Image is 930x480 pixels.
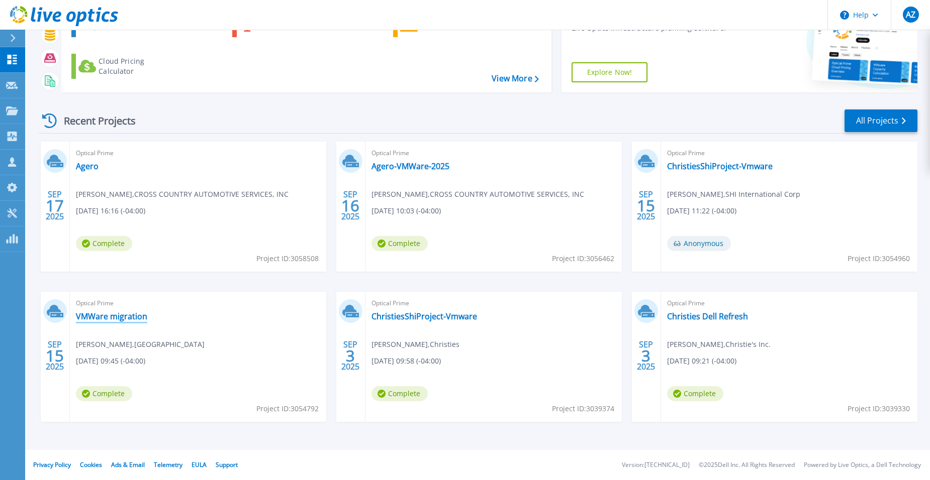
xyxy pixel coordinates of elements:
a: Cookies [80,460,102,469]
span: [DATE] 10:03 (-04:00) [371,205,441,216]
span: [DATE] 09:58 (-04:00) [371,355,441,367]
span: Project ID: 3058508 [256,253,319,264]
span: [PERSON_NAME] , [GEOGRAPHIC_DATA] [76,339,205,350]
span: Complete [76,386,132,401]
span: Project ID: 3054792 [256,403,319,414]
a: ChristiesShiProject-Vmware [667,161,773,171]
span: [DATE] 16:16 (-04:00) [76,205,145,216]
span: Complete [667,386,723,401]
a: Explore Now! [572,62,648,82]
span: Project ID: 3056462 [552,253,614,264]
span: Complete [371,236,428,251]
span: Optical Prime [371,298,616,309]
a: Telemetry [154,460,182,469]
a: Privacy Policy [33,460,71,469]
span: Optical Prime [667,298,911,309]
div: Recent Projects [39,108,149,133]
a: Christies Dell Refresh [667,311,748,321]
span: [DATE] 09:45 (-04:00) [76,355,145,367]
li: Version: [TECHNICAL_ID] [622,462,690,468]
span: Project ID: 3039330 [848,403,910,414]
span: Optical Prime [76,298,320,309]
div: SEP 2025 [341,337,360,374]
span: Project ID: 3039374 [552,403,614,414]
a: Cloud Pricing Calculator [71,54,183,79]
span: [DATE] 11:22 (-04:00) [667,205,736,216]
span: Project ID: 3054960 [848,253,910,264]
div: SEP 2025 [45,187,64,224]
a: VMWare migration [76,311,147,321]
a: EULA [192,460,207,469]
span: [PERSON_NAME] , CROSS COUNTRY AUTOMOTIVE SERVICES, INC [76,189,289,200]
span: 3 [346,351,355,360]
span: [PERSON_NAME] , Christie's Inc. [667,339,771,350]
a: Ads & Email [111,460,145,469]
li: Powered by Live Optics, a Dell Technology [804,462,921,468]
a: Agero [76,161,99,171]
span: 15 [637,201,655,210]
span: Anonymous [667,236,731,251]
span: Optical Prime [371,148,616,159]
span: [DATE] 09:21 (-04:00) [667,355,736,367]
span: 3 [641,351,650,360]
span: AZ [906,11,915,19]
span: Optical Prime [76,148,320,159]
span: [PERSON_NAME] , Christies [371,339,459,350]
li: © 2025 Dell Inc. All Rights Reserved [699,462,795,468]
a: ChristiesShiProject-Vmware [371,311,477,321]
div: SEP 2025 [341,187,360,224]
span: 17 [46,201,64,210]
span: [PERSON_NAME] , SHI International Corp [667,189,800,200]
span: 16 [341,201,359,210]
a: Support [216,460,238,469]
span: Complete [76,236,132,251]
span: [PERSON_NAME] , CROSS COUNTRY AUTOMOTIVE SERVICES, INC [371,189,584,200]
div: SEP 2025 [636,187,656,224]
a: View More [492,74,538,83]
span: Complete [371,386,428,401]
a: All Projects [845,109,917,132]
div: SEP 2025 [636,337,656,374]
div: SEP 2025 [45,337,64,374]
span: Optical Prime [667,148,911,159]
a: Agero-VMWare-2025 [371,161,449,171]
div: Cloud Pricing Calculator [99,56,179,76]
span: 15 [46,351,64,360]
